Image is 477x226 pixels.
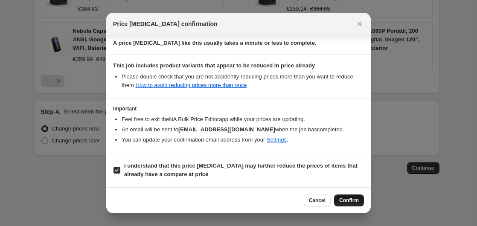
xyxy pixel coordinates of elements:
b: A price [MEDICAL_DATA] like this usually takes a minute or less to complete. [113,40,317,46]
span: Cancel [309,197,326,204]
b: [EMAIL_ADDRESS][DOMAIN_NAME] [178,126,275,133]
li: Please double check that you are not accidently reducing prices more than you want to reduce them [122,72,364,90]
b: This job includes product variants that appear to be reduced in price already [113,62,315,69]
li: You can update your confirmation email address from your . [122,136,364,144]
button: Close [354,18,366,30]
a: Settings [267,136,287,143]
li: Feel free to exit the NA Bulk Price Editor app while your prices are updating. [122,115,364,124]
button: Cancel [304,194,331,206]
a: How to avoid reducing prices more than once [136,82,247,88]
span: Price [MEDICAL_DATA] confirmation [113,20,218,28]
button: Confirm [334,194,364,206]
h3: Important [113,105,364,112]
li: An email will be sent to when the job has completed . [122,125,364,134]
span: Confirm [339,197,359,204]
b: I understand that this price [MEDICAL_DATA] may further reduce the prices of items that already h... [124,162,358,177]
